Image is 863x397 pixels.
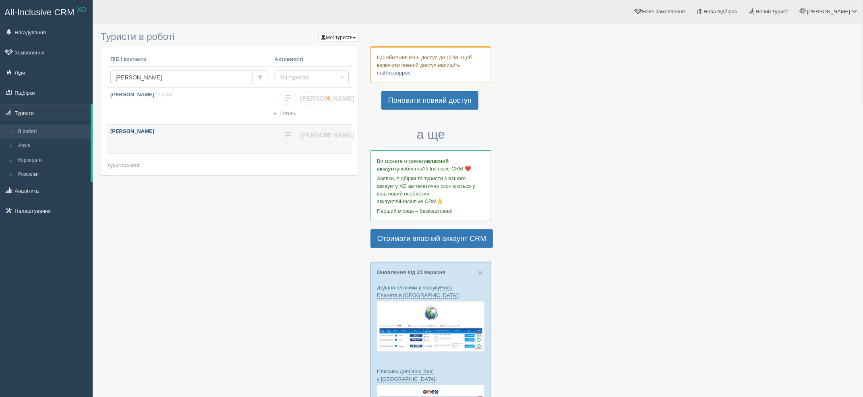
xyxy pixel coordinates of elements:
[377,368,435,382] a: Onex Tour у [GEOGRAPHIC_DATA]
[14,153,91,168] a: Корпорати
[107,162,352,169] div: Туристи з
[381,91,478,110] a: Поновити повний доступ
[107,52,271,67] th: ПІБ і контакти
[137,162,139,168] b: 2
[377,207,485,215] p: Перший місяць – безкоштовно!
[0,0,92,23] a: All-Inclusive CRM XO
[300,91,317,106] a: [PERSON_NAME]
[377,368,485,383] p: Плюсики для :
[642,8,685,15] span: Нове замовлення
[478,268,483,277] button: Close
[110,71,252,84] input: Пошук за ПІБ, паспортом або контактами
[377,157,485,173] p: Ви можете отримати улюбленої
[377,269,445,275] a: Оновлення від 21 вересня
[300,128,317,143] a: [PERSON_NAME]
[370,229,493,248] a: Отримати власний аккаунт CRM
[14,139,91,153] a: Архів
[422,166,471,172] span: All-Inclusive CRM ❤️
[280,110,296,116] a: Готель
[704,8,737,15] span: Нова підбірка
[275,71,349,84] button: Усі туристи
[377,175,485,205] p: Заявки, підбірки та туристи з вашого аккаунту ХО автоматично скопіюються у ваш новий особистий ак...
[77,6,86,13] sup: XO
[319,33,358,42] button: Мої туристи
[14,167,91,182] a: Розсилки
[300,95,354,102] span: [PERSON_NAME]
[383,70,411,76] a: @xosupport
[14,125,91,139] a: В роботі
[377,285,458,299] a: Нова Планета в [GEOGRAPHIC_DATA]
[4,7,75,17] span: All-Inclusive CRM
[377,301,485,352] img: new-planet-%D0%BF%D1%96%D0%B4%D0%B1%D1%96%D1%80%D0%BA%D0%B0-%D1%81%D1%80%D0%BC-%D0%B4%D0%BB%D1%8F...
[300,132,354,139] span: [PERSON_NAME]
[370,127,491,141] h3: а ще
[280,73,338,81] span: Усі туристи
[370,46,491,83] div: ЦО обмежив Ваш доступ до СРМ. Щоб включити повний доступ напишіть на
[107,88,271,124] a: [PERSON_NAME], 2 роки
[110,91,154,98] b: [PERSON_NAME]
[377,158,449,172] b: власний аккаунт
[271,52,352,67] th: Активності
[756,8,788,15] span: Новий турист
[154,91,172,98] span: , 2 роки
[807,8,850,15] span: [PERSON_NAME]
[107,125,271,153] a: [PERSON_NAME]
[110,128,154,134] b: [PERSON_NAME]
[101,31,175,42] span: Туристи в роботі
[126,162,134,168] b: 1-2
[478,268,483,277] span: ×
[377,284,485,299] p: Додано плюсики у пошуку :
[395,198,443,204] span: All-Inclusive CRM👌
